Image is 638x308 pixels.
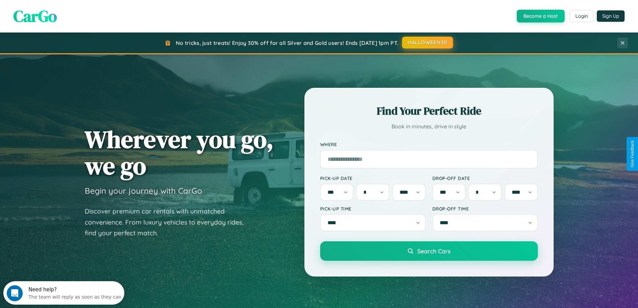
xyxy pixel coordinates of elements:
[402,37,453,49] button: HALLOWEEN30
[320,206,426,211] label: Pick-up Time
[570,10,593,22] button: Login
[597,10,625,22] button: Sign Up
[320,141,538,147] label: Where
[25,11,118,18] div: The team will reply as soon as they can
[13,5,57,27] span: CarGo
[432,206,538,211] label: Drop-off Time
[85,126,274,179] h1: Wherever you go, we go
[320,241,538,261] button: Search Cars
[432,175,538,181] label: Drop-off Date
[7,285,23,301] iframe: Intercom live chat
[25,6,118,11] div: Need help?
[630,140,635,168] div: Give Feedback
[3,3,125,21] div: Open Intercom Messenger
[320,175,426,181] label: Pick-up Date
[320,122,538,131] p: Book in minutes, drive in style
[85,186,202,196] h3: Begin your journey with CarGo
[3,281,124,305] iframe: Intercom live chat discovery launcher
[85,206,252,239] p: Discover premium car rentals with unmatched convenience. From luxury vehicles to everyday rides, ...
[320,104,538,118] h2: Find Your Perfect Ride
[176,40,398,46] span: No tricks, just treats! Enjoy 30% off for all Silver and Gold users! Ends [DATE] 1pm PT.
[517,10,565,22] button: Become a Host
[417,247,450,255] span: Search Cars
